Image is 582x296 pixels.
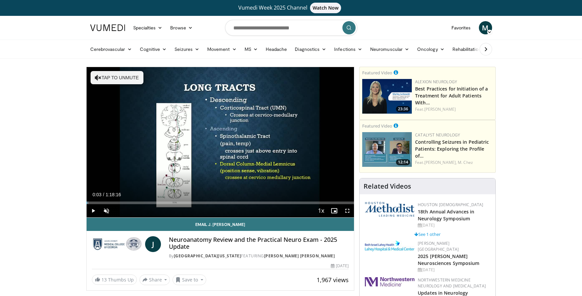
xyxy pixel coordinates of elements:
button: Save to [173,275,206,285]
img: 2a462fb6-9365-492a-ac79-3166a6f924d8.png.150x105_q85_autocrop_double_scale_upscale_version-0.2.jpg [365,277,414,286]
a: Cognitive [136,43,171,56]
span: 1,967 views [317,276,349,284]
a: [PERSON_NAME] [424,106,456,112]
a: Controlling Seizures in Pediatric Patients: Exploring the Profile of… [415,139,489,159]
a: Infections [330,43,366,56]
a: Northwestern Medicine Neurology and [MEDICAL_DATA] [418,277,486,289]
a: Headache [262,43,291,56]
span: 1:18:16 [105,192,121,197]
a: Movement [203,43,241,56]
a: M [479,21,492,34]
a: [GEOGRAPHIC_DATA][US_STATE] [174,253,241,259]
span: 0:03 [93,192,101,197]
img: 5e01731b-4d4e-47f8-b775-0c1d7f1e3c52.png.150x105_q85_crop-smart_upscale.jpg [362,132,412,167]
a: Houston [DEMOGRAPHIC_DATA] [418,202,483,207]
a: Rehabilitation [448,43,485,56]
small: Featured Video [362,70,392,76]
div: [DATE] [418,222,490,228]
span: 23:36 [396,106,410,112]
a: Email J. [PERSON_NAME] [87,218,354,231]
span: / [103,192,104,197]
span: Vumedi Week 2025 Channel [238,4,344,11]
img: e7977282-282c-4444-820d-7cc2733560fd.jpg.150x105_q85_autocrop_double_scale_upscale_version-0.2.jpg [365,240,414,251]
a: Specialties [129,21,167,34]
img: 5e4488cc-e109-4a4e-9fd9-73bb9237ee91.png.150x105_q85_autocrop_double_scale_upscale_version-0.2.png [365,202,414,217]
span: 12:14 [396,159,410,165]
h4: Neuroanatomy Review and the Practical Neuro Exam - 2025 Update [169,236,349,250]
img: f0e261a4-3866-41fc-89a8-f2b6ccf33499.png.150x105_q85_crop-smart_upscale.png [362,79,412,114]
button: Unmute [100,204,113,217]
a: M. Chez [458,160,473,165]
a: Best Practices for Initiation of a Treatment for Adult Patients With… [415,86,488,106]
div: Progress Bar [87,202,354,204]
div: [DATE] [331,263,349,269]
a: Seizures [171,43,203,56]
a: 18th Annual Advances in Neurology Symposium [418,208,474,222]
button: Tap to unmute [91,71,143,84]
a: Favorites [447,21,475,34]
a: Alexion Neurology [415,79,457,85]
div: By FEATURING [169,253,349,259]
a: 13 Thumbs Up [92,275,137,285]
span: Watch Now [310,3,341,13]
small: Featured Video [362,123,392,129]
div: Feat. [415,106,493,112]
a: Diagnostics [291,43,330,56]
a: See 1 other [414,231,441,237]
a: 12:14 [362,132,412,167]
img: Medical College of Georgia - Augusta University [92,236,142,252]
a: [PERSON_NAME] [PERSON_NAME] [264,253,335,259]
a: 2025 [PERSON_NAME] Neurosciences Symposium [418,253,479,266]
a: J [145,236,161,252]
span: 13 [101,277,107,283]
video-js: Video Player [87,67,354,218]
a: [PERSON_NAME][GEOGRAPHIC_DATA] [418,240,459,252]
button: Enable picture-in-picture mode [328,204,341,217]
div: Feat. [415,160,493,166]
a: Browse [166,21,197,34]
a: MS [241,43,262,56]
input: Search topics, interventions [225,20,357,36]
a: Cerebrovascular [86,43,136,56]
img: VuMedi Logo [90,24,125,31]
button: Play [87,204,100,217]
h4: Related Videos [364,182,411,190]
button: Playback Rate [314,204,328,217]
a: [PERSON_NAME], [424,160,457,165]
a: Oncology [413,43,448,56]
a: 23:36 [362,79,412,114]
button: Share [139,275,170,285]
a: Catalyst Neurology [415,132,460,138]
div: [DATE] [418,267,490,273]
a: Neuromuscular [366,43,413,56]
button: Fullscreen [341,204,354,217]
a: Vumedi Week 2025 ChannelWatch Now [91,3,491,13]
